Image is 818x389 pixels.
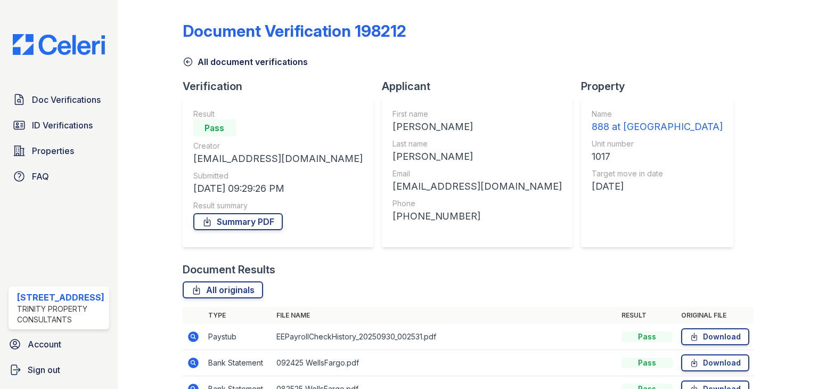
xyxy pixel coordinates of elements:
a: Summary PDF [193,213,283,230]
a: Download [681,354,749,371]
a: Sign out [4,359,113,380]
th: Type [204,307,272,324]
a: ID Verifications [9,115,109,136]
th: Result [617,307,677,324]
a: FAQ [9,166,109,187]
div: [DATE] 09:29:26 PM [193,181,363,196]
div: Pass [621,358,673,368]
th: File name [272,307,617,324]
div: Submitted [193,171,363,181]
div: Result [193,109,363,119]
div: Property [581,79,742,94]
div: Result summary [193,200,363,211]
div: Unit number [592,139,723,149]
div: Document Results [183,262,275,277]
span: Properties [32,144,74,157]
div: Phone [392,198,562,209]
div: [STREET_ADDRESS] [17,291,105,304]
div: [PHONE_NUMBER] [392,209,562,224]
a: Download [681,328,749,345]
a: Doc Verifications [9,89,109,110]
div: [DATE] [592,179,723,194]
div: Last name [392,139,562,149]
td: EEPayrollCheckHistory_20250930_002531.pdf [272,324,617,350]
a: Account [4,334,113,355]
td: Paystub [204,324,272,350]
div: Verification [183,79,382,94]
a: Properties [9,140,109,161]
div: [EMAIL_ADDRESS][DOMAIN_NAME] [392,179,562,194]
div: First name [392,109,562,119]
a: All document verifications [183,55,308,68]
span: Account [28,338,61,351]
div: Pass [193,119,236,136]
td: 092425 WellsFargo.pdf [272,350,617,376]
div: Applicant [382,79,581,94]
div: 888 at [GEOGRAPHIC_DATA] [592,119,723,134]
div: Email [392,168,562,179]
th: Original file [677,307,754,324]
span: FAQ [32,170,49,183]
div: Creator [193,141,363,151]
a: Name 888 at [GEOGRAPHIC_DATA] [592,109,723,134]
div: Target move in date [592,168,723,179]
div: [EMAIL_ADDRESS][DOMAIN_NAME] [193,151,363,166]
div: 1017 [592,149,723,164]
div: Trinity Property Consultants [17,304,105,325]
span: Doc Verifications [32,93,101,106]
img: CE_Logo_Blue-a8612792a0a2168367f1c8372b55b34899dd931a85d93a1a3d3e32e68fde9ad4.png [4,34,113,55]
span: ID Verifications [32,119,93,132]
div: Name [592,109,723,119]
td: Bank Statement [204,350,272,376]
iframe: chat widget [773,346,807,378]
div: Document Verification 198212 [183,21,406,40]
div: [PERSON_NAME] [392,119,562,134]
div: Pass [621,331,673,342]
a: All originals [183,281,263,298]
span: Sign out [28,363,60,376]
div: [PERSON_NAME] [392,149,562,164]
